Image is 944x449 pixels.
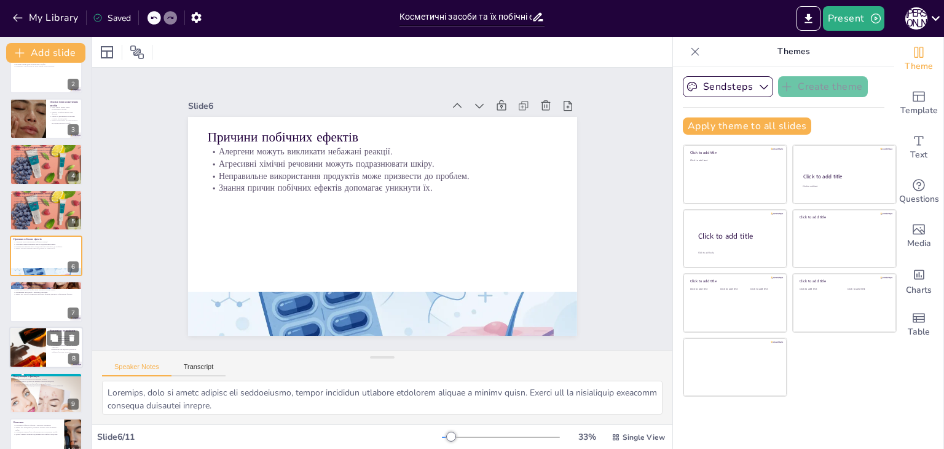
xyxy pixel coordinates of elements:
[910,148,927,162] span: Text
[14,197,79,200] p: Найпоширеніші побічні ефекти - це алергія та подразнення.
[683,117,811,135] button: Apply theme to all slides
[10,281,82,322] div: https://cdn.sendsteps.com/images/logo/sendsteps_logo_white.pnghttps://cdn.sendsteps.com/images/lo...
[894,170,943,214] div: Get real-time input from your audience
[690,279,778,284] div: Click to add title
[6,43,85,63] button: Add slide
[690,288,718,291] div: Click to add text
[14,378,79,381] p: Консультація з фахівцем є важливим кроком.
[14,154,79,156] p: Деякі люди можуть бути чутливими до певних інгредієнтів.
[68,124,79,135] div: 3
[14,200,79,202] p: Деякі люди можуть бути чутливими до певних інгредієнтів.
[894,214,943,258] div: Add images, graphics, shapes or video
[50,328,79,332] p: Важливість інгредієнтів
[50,106,79,110] p: Існує багато різних типів косметичних засобів.
[623,432,665,442] span: Single View
[68,216,79,227] div: 5
[14,156,79,159] p: Розуміння побічних ефектів допомагає уникнути їх.
[800,215,887,220] div: Click to add title
[14,62,79,65] p: Важливо знати склад косметичних засобів.
[14,433,61,435] p: Здоров'я шкіри залежить від правильного вибору продуктів.
[14,243,79,245] p: Агресивні хімічні речовини можуть подразнювати шкіру.
[14,284,79,287] p: Як уникнути побічних ефектів
[690,150,778,155] div: Click to add title
[905,7,927,30] div: С [PERSON_NAME]
[14,152,79,154] p: Найпоширеніші побічні ефекти - це алергія та подразнення.
[698,231,777,241] div: Click to add title
[10,190,82,231] div: https://cdn.sendsteps.com/images/logo/sendsteps_logo_white.pnghttps://cdn.sendsteps.com/images/lo...
[97,42,117,62] div: Layout
[244,145,553,331] p: Неправильне використання продуктів може призвести до проблем.
[683,76,773,97] button: Sendsteps
[250,156,559,341] p: Агресивні хімічні речовини можуть подразнювати шкіру.
[14,65,79,67] p: Косметичні засоби можуть мати різний вплив на шкіру.
[14,287,79,289] p: Патч-тестування допомагає перевірити чутливість шкіри.
[14,202,79,204] p: Розуміння побічних ефектів допомагає уникнути їх.
[399,8,532,26] input: Insert title
[10,98,82,139] div: https://cdn.sendsteps.com/images/logo/sendsteps_logo_white.pnghttps://cdn.sendsteps.com/images/lo...
[14,241,79,244] p: Алергени можуть викликати небажані реакції.
[68,261,79,272] div: 6
[14,192,79,196] p: Побічні ефекти косметичних засобів
[68,79,79,90] div: 2
[50,111,79,115] p: Креми і лосьйони мають різні функції.
[47,330,61,345] button: Duplicate Slide
[572,431,602,443] div: 33 %
[690,159,778,162] div: Click to add text
[14,149,79,152] p: Побічні ефекти можуть бути легкими або серйозними.
[705,37,882,66] p: Themes
[14,426,61,431] p: Знання про інгредієнти допомагає зробити обґрунтований вибір.
[698,251,776,254] div: Click to add body
[102,363,171,376] button: Speaker Notes
[68,353,79,364] div: 8
[10,144,82,185] div: https://cdn.sendsteps.com/images/logo/sendsteps_logo_white.pnghttps://cdn.sendsteps.com/images/lo...
[905,6,927,31] button: С [PERSON_NAME]
[778,76,868,97] button: Create theme
[50,335,79,339] p: Знання інгредієнтів допомагає уникнути небажаних реакцій.
[102,381,663,415] textarea: Loremips, dolo si ametc adipisc eli seddoeiusmo, tempor incididun utlabore etdolorem aliquae a mi...
[800,279,887,284] div: Click to add title
[894,303,943,347] div: Add a table
[50,115,79,119] p: Маски та декоративна косметика служать різним цілям.
[14,248,79,250] p: Знання причин побічних ефектів допомагає уникнути їх.
[93,12,131,24] div: Saved
[10,373,82,413] div: 9
[9,327,83,368] div: https://cdn.sendsteps.com/images/logo/sendsteps_logo_white.pnghttps://cdn.sendsteps.com/images/lo...
[14,195,79,197] p: Побічні ефекти можуть бути легкими або серйозними.
[14,293,79,296] p: Знання про способи уникнення побічних ефектів допомагає забезпечити безпеку.
[14,245,79,248] p: Неправильне використання продуктів може призвести до проблем.
[905,60,933,73] span: Theme
[823,6,884,31] button: Present
[803,185,884,188] div: Click to add text
[171,363,226,376] button: Transcript
[14,289,79,292] p: Вибір натуральних засобів може зменшити ризик алергії.
[894,81,943,125] div: Add ready made slides
[894,37,943,81] div: Change the overall theme
[14,380,79,383] p: Фахівці можуть допомогти вибрати безпечні продукти.
[14,383,79,385] p: Консультація може запобігти багатьом проблемам.
[14,291,79,293] p: Дотримання інструкцій є критично важливим.
[130,45,144,60] span: Position
[14,431,61,433] p: Споживачі повинні бути обізнаними про косметичні засоби.
[262,176,575,367] p: Причини побічних ефектів
[10,236,82,276] div: https://cdn.sendsteps.com/images/logo/sendsteps_logo_white.pnghttps://cdn.sendsteps.com/images/lo...
[50,348,79,352] p: Знання про інгредієнти допомагає вибрати безпечні продукти.
[720,288,748,291] div: Click to add text
[50,339,79,343] p: Інгредієнти можуть впливати на ефективність продукту.
[50,100,79,107] p: Основні типи косметичних засобів
[14,424,61,426] p: Розуміння побічних ефектів є критично важливим.
[900,104,938,117] span: Template
[908,325,930,339] span: Table
[68,308,79,319] div: 7
[14,375,79,378] p: Консультація з фахівцем
[750,288,778,291] div: Click to add text
[9,8,84,28] button: My Library
[894,125,943,170] div: Add text boxes
[68,170,79,181] div: 4
[803,173,885,180] div: Click to add title
[800,288,838,291] div: Click to add text
[377,196,605,335] div: Slide 6
[907,237,931,250] span: Media
[50,119,79,124] p: Вибір косметичних засобів залежить від індивідуальних потреб.
[10,52,82,93] div: 2
[68,399,79,410] div: 9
